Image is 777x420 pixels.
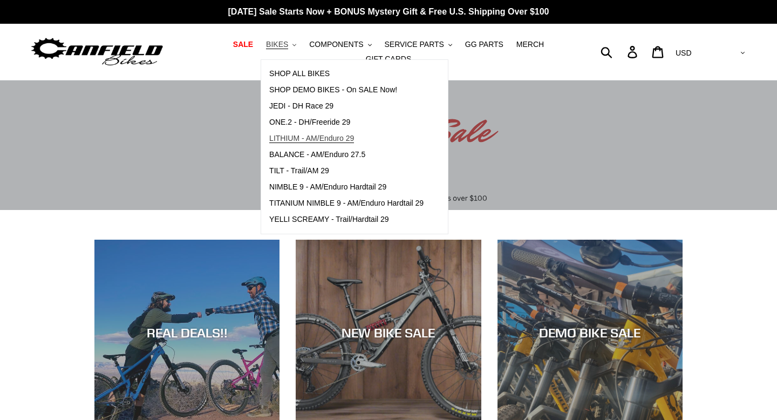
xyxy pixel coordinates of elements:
a: BALANCE - AM/Enduro 27.5 [261,147,432,163]
input: Search [606,40,634,64]
a: MERCH [511,37,549,52]
a: ONE.2 - DH/Freeride 29 [261,114,432,131]
a: TITANIUM NIMBLE 9 - AM/Enduro Hardtail 29 [261,195,432,212]
button: BIKES [261,37,302,52]
span: TITANIUM NIMBLE 9 - AM/Enduro Hardtail 29 [269,199,424,208]
a: TILT - Trail/AM 29 [261,163,432,179]
a: SALE [228,37,258,52]
span: COMPONENTS [309,40,363,49]
span: SHOP ALL BIKES [269,69,330,78]
img: Canfield Bikes [30,35,165,69]
span: GIFT CARDS [366,55,412,64]
span: ONE.2 - DH/Freeride 29 [269,118,350,127]
span: NIMBLE 9 - AM/Enduro Hardtail 29 [269,182,386,192]
div: NEW BIKE SALE [296,324,481,340]
a: LITHIUM - AM/Enduro 29 [261,131,432,147]
span: SALE [233,40,253,49]
span: SHOP DEMO BIKES - On SALE Now! [269,85,397,94]
span: LITHIUM - AM/Enduro 29 [269,134,354,143]
div: REAL DEALS!! [94,324,280,340]
div: DEMO BIKE SALE [497,324,683,340]
span: JEDI - DH Race 29 [269,101,333,111]
span: SERVICE PARTS [384,40,444,49]
button: COMPONENTS [304,37,377,52]
a: SHOP DEMO BIKES - On SALE Now! [261,82,432,98]
a: SHOP ALL BIKES [261,66,432,82]
span: YELLI SCREAMY - Trail/Hardtail 29 [269,215,389,224]
button: SERVICE PARTS [379,37,457,52]
span: BIKES [266,40,288,49]
span: MERCH [516,40,544,49]
a: GG PARTS [460,37,509,52]
a: GIFT CARDS [360,52,417,66]
span: BALANCE - AM/Enduro 27.5 [269,150,365,159]
a: NIMBLE 9 - AM/Enduro Hardtail 29 [261,179,432,195]
span: GG PARTS [465,40,503,49]
a: YELLI SCREAMY - Trail/Hardtail 29 [261,212,432,228]
a: JEDI - DH Race 29 [261,98,432,114]
span: TILT - Trail/AM 29 [269,166,329,175]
